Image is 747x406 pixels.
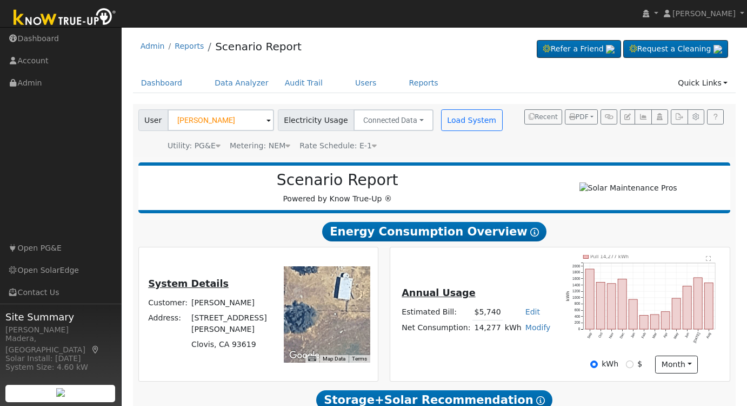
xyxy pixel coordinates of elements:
[671,109,688,125] button: Export Interval Data
[650,315,659,329] rect: onclick=""
[629,299,637,329] rect: onclick=""
[597,332,603,338] text: Oct
[630,332,636,339] text: Jan
[144,171,531,205] div: Powered by Know True-Up ®
[299,141,377,150] span: Alias: HE1
[278,109,354,131] span: Electricity Usage
[672,9,736,18] span: [PERSON_NAME]
[608,332,615,339] text: Nov
[606,45,615,54] img: retrieve
[565,109,598,125] button: PDF
[651,332,657,339] text: Mar
[190,311,272,337] td: [STREET_ADDRESS][PERSON_NAME]
[400,305,472,320] td: Estimated Bill:
[537,40,621,58] a: Refer a Friend
[651,109,668,125] button: Login As
[148,278,229,289] u: System Details
[286,349,322,363] a: Open this area in Google Maps (opens a new window)
[596,282,605,329] rect: onclick=""
[572,289,581,293] text: 1200
[692,332,701,344] text: [DATE]
[441,109,503,131] button: Load System
[626,361,633,368] input: $
[693,278,702,329] rect: onclick=""
[141,42,165,50] a: Admin
[524,109,562,125] button: Recent
[635,109,651,125] button: Multi-Series Graph
[574,302,580,306] text: 800
[5,353,116,364] div: Solar Install: [DATE]
[354,109,433,131] button: Connected Data
[8,6,122,30] img: Know True-Up
[215,40,302,53] a: Scenario Report
[713,45,722,54] img: retrieve
[572,270,581,274] text: 1800
[168,109,274,131] input: Select a User
[574,308,580,312] text: 600
[572,264,581,268] text: 2000
[618,279,626,330] rect: onclick=""
[623,40,728,58] a: Request a Cleaning
[286,349,322,363] img: Google
[579,182,677,194] img: Solar Maintenance Pros
[601,109,617,125] button: Generate Report Link
[688,109,704,125] button: Settings
[322,222,546,241] span: Energy Consumption Overview
[230,140,290,152] div: Metering: NEM
[5,362,116,373] div: System Size: 4.60 kW
[585,269,594,329] rect: onclick=""
[206,73,277,93] a: Data Analyzer
[663,332,669,339] text: Apr
[503,320,523,336] td: kWh
[525,323,551,332] a: Modify
[639,316,648,330] rect: onclick=""
[684,332,690,339] text: Jun
[190,295,272,310] td: [PERSON_NAME]
[190,337,272,352] td: Clovis, CA 93619
[572,277,581,280] text: 1600
[655,356,698,374] button: month
[536,396,545,405] i: Show Help
[525,307,540,316] a: Edit
[673,332,680,340] text: May
[352,356,367,362] a: Terms (opens in new tab)
[569,113,589,121] span: PDF
[530,228,539,237] i: Show Help
[641,332,646,339] text: Feb
[706,256,711,261] text: 
[637,358,642,370] label: $
[586,332,593,339] text: Sep
[323,355,345,363] button: Map Data
[472,305,503,320] td: $5,740
[5,333,116,356] div: Madera, [GEOGRAPHIC_DATA]
[91,345,101,354] a: Map
[619,332,625,339] text: Dec
[402,287,475,298] u: Annual Usage
[574,315,580,318] text: 400
[308,355,316,363] button: Keyboard shortcuts
[590,254,629,259] text: Pull 14,277 kWh
[683,286,691,330] rect: onclick=""
[661,312,670,329] rect: onclick=""
[670,73,736,93] a: Quick Links
[572,296,581,299] text: 1000
[401,73,446,93] a: Reports
[133,73,191,93] a: Dashboard
[574,321,580,325] text: 200
[175,42,204,50] a: Reports
[620,109,635,125] button: Edit User
[472,320,503,336] td: 14,277
[704,283,713,330] rect: onclick=""
[565,291,570,302] text: kWh
[672,298,681,329] rect: onclick=""
[5,310,116,324] span: Site Summary
[277,73,331,93] a: Audit Trail
[607,284,616,329] rect: onclick=""
[146,311,190,337] td: Address:
[5,324,116,336] div: [PERSON_NAME]
[705,332,712,339] text: Aug
[590,361,598,368] input: kWh
[56,388,65,397] img: retrieve
[400,320,472,336] td: Net Consumption:
[149,171,525,189] h2: Scenario Report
